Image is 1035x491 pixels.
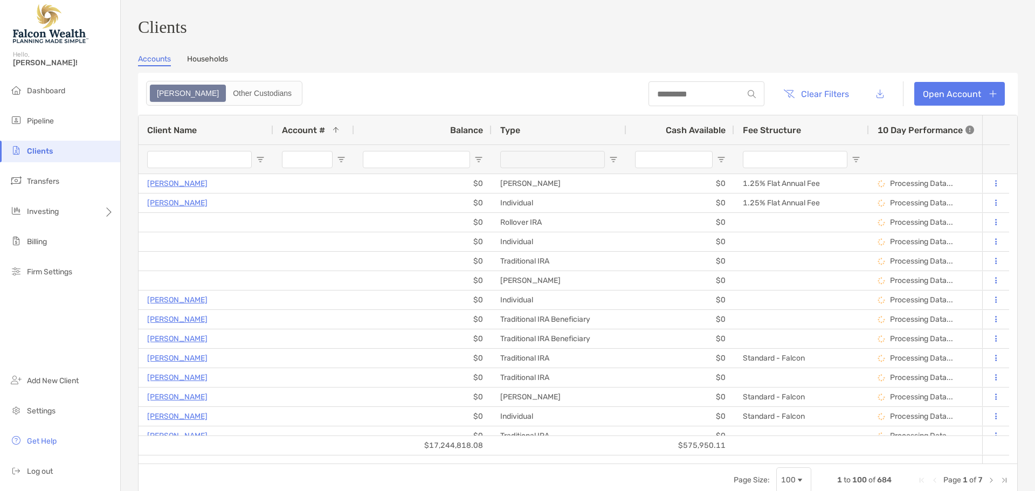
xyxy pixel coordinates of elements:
p: Processing Data... [890,412,953,421]
img: Processing Data icon [878,180,885,188]
span: Clients [27,147,53,156]
div: Zoe [151,86,225,101]
span: Fee Structure [743,125,801,135]
div: [PERSON_NAME] [492,388,626,406]
div: [PERSON_NAME] [492,271,626,290]
div: $0 [626,213,734,232]
div: $0 [626,252,734,271]
h3: Clients [138,17,1018,37]
span: 1 [963,475,968,485]
span: Client Name [147,125,197,135]
p: Processing Data... [890,392,953,402]
div: $0 [626,349,734,368]
span: [PERSON_NAME]! [13,58,114,67]
span: Firm Settings [27,267,72,276]
div: $0 [354,193,492,212]
div: segmented control [146,81,302,106]
div: Rollover IRA [492,213,626,232]
input: Account # Filter Input [282,151,333,168]
span: Add New Client [27,376,79,385]
img: Processing Data icon [878,413,885,420]
input: Client Name Filter Input [147,151,252,168]
p: Processing Data... [890,373,953,382]
p: Processing Data... [890,179,953,188]
button: Open Filter Menu [717,155,726,164]
div: $0 [626,426,734,445]
span: Type [500,125,520,135]
div: Next Page [987,476,996,485]
img: transfers icon [10,174,23,187]
span: Get Help [27,437,57,446]
img: Processing Data icon [878,432,885,440]
div: $0 [354,388,492,406]
img: input icon [748,90,756,98]
p: Processing Data... [890,354,953,363]
input: Balance Filter Input [363,151,470,168]
img: Processing Data icon [878,258,885,265]
div: [PERSON_NAME] [492,174,626,193]
span: Page [943,475,961,485]
div: $0 [354,213,492,232]
p: [PERSON_NAME] [147,332,208,345]
a: [PERSON_NAME] [147,196,208,210]
img: Processing Data icon [878,374,885,382]
a: [PERSON_NAME] [147,410,208,423]
span: Transfers [27,177,59,186]
div: Individual [492,407,626,426]
div: Standard - Falcon [734,388,869,406]
img: add_new_client icon [10,374,23,386]
img: clients icon [10,144,23,157]
div: $0 [354,271,492,290]
div: $0 [354,291,492,309]
div: Individual [492,193,626,212]
div: $0 [354,310,492,329]
span: 1 [837,475,842,485]
button: Open Filter Menu [609,155,618,164]
img: logout icon [10,464,23,477]
img: Processing Data icon [878,355,885,362]
input: Fee Structure Filter Input [743,151,847,168]
button: Open Filter Menu [474,155,483,164]
input: Cash Available Filter Input [635,151,713,168]
p: Processing Data... [890,257,953,266]
p: Processing Data... [890,237,953,246]
span: Log out [27,467,53,476]
p: [PERSON_NAME] [147,371,208,384]
img: settings icon [10,404,23,417]
div: 10 Day Performance [878,115,974,144]
a: [PERSON_NAME] [147,390,208,404]
a: [PERSON_NAME] [147,313,208,326]
img: billing icon [10,234,23,247]
div: Traditional IRA Beneficiary [492,310,626,329]
img: Processing Data icon [878,393,885,401]
p: Processing Data... [890,218,953,227]
div: 1.25% Flat Annual Fee [734,174,869,193]
span: 684 [877,475,892,485]
a: [PERSON_NAME] [147,177,208,190]
img: firm-settings icon [10,265,23,278]
div: Page Size: [734,475,770,485]
button: Open Filter Menu [256,155,265,164]
img: Processing Data icon [878,238,885,246]
div: Previous Page [930,476,939,485]
span: Balance [450,125,483,135]
div: 100 [781,475,796,485]
p: Processing Data... [890,198,953,208]
img: dashboard icon [10,84,23,96]
img: investing icon [10,204,23,217]
div: Standard - Falcon [734,407,869,426]
span: Cash Available [666,125,726,135]
span: Investing [27,207,59,216]
div: $0 [626,388,734,406]
img: Falcon Wealth Planning Logo [13,4,88,43]
div: Traditional IRA [492,349,626,368]
div: $0 [354,252,492,271]
div: Last Page [1000,476,1009,485]
p: [PERSON_NAME] [147,429,208,442]
p: [PERSON_NAME] [147,351,208,365]
div: $0 [354,368,492,387]
div: Other Custodians [227,86,298,101]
